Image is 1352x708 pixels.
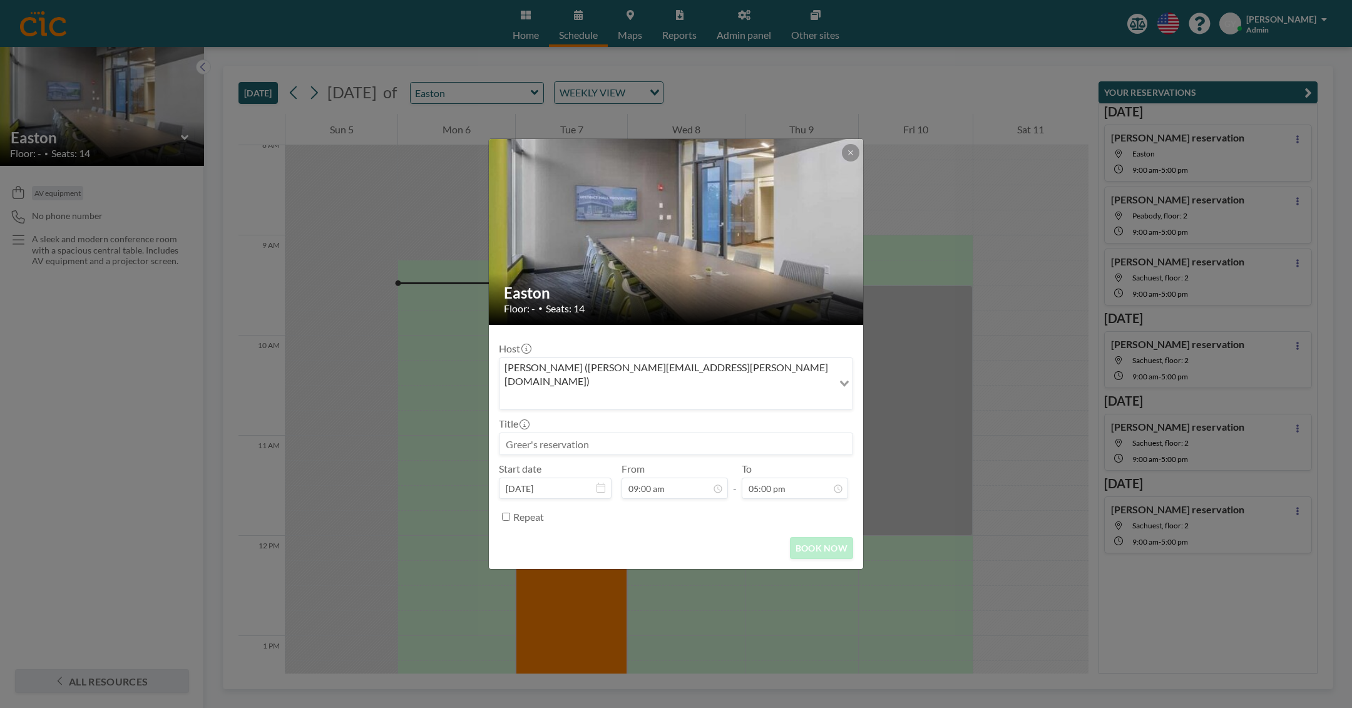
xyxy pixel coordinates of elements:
label: Start date [499,463,541,475]
label: From [622,463,645,475]
label: Host [499,342,530,355]
span: [PERSON_NAME] ([PERSON_NAME][EMAIL_ADDRESS][PERSON_NAME][DOMAIN_NAME]) [502,361,831,389]
button: BOOK NOW [790,537,853,559]
span: • [538,304,543,313]
label: Repeat [513,511,544,523]
span: Floor: - [504,302,535,315]
label: To [742,463,752,475]
h2: Easton [504,284,849,302]
img: 537.jpg [489,107,864,357]
span: - [733,467,737,495]
input: Search for option [501,391,832,407]
div: Search for option [499,358,853,410]
label: Title [499,418,528,430]
input: Greer's reservation [499,433,853,454]
span: Seats: 14 [546,302,585,315]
